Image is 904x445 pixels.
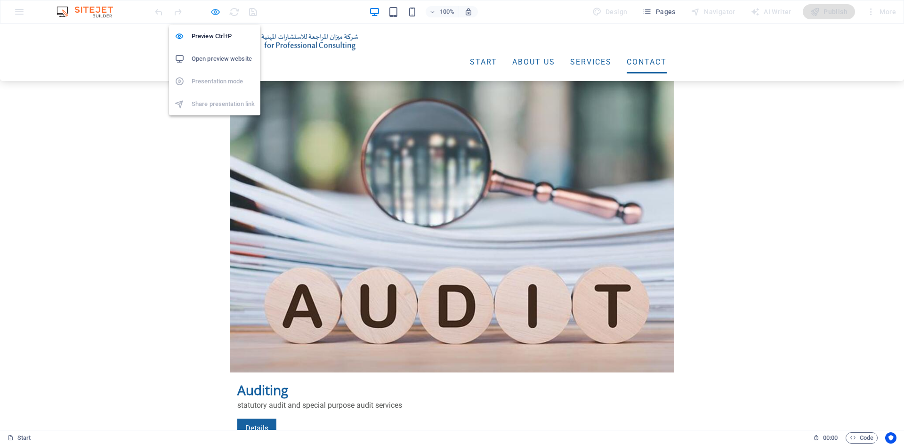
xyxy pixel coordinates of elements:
[440,6,455,17] h6: 100%
[237,376,667,388] p: statutory audit and special purpose audit services
[813,432,838,444] h6: Session time
[850,432,873,444] span: Code
[470,27,497,50] a: Start
[192,53,255,65] h6: Open preview website
[237,8,359,27] img: TB_Logo_1-QpA-v5hJx7U_ESjulRRYhw.png
[237,395,276,415] a: Details
[823,432,838,444] span: 00 00
[885,432,896,444] button: Usercentrics
[237,356,667,376] h3: Auditing
[426,6,459,17] button: 100%
[638,4,679,19] button: Pages
[54,6,125,17] img: Editor Logo
[192,31,255,42] h6: Preview Ctrl+P
[512,27,555,50] a: About us
[642,7,675,16] span: Pages
[8,432,31,444] a: Click to cancel selection. Double-click to open Pages
[627,27,667,50] a: Contact
[846,432,878,444] button: Code
[830,434,831,441] span: :
[570,27,612,50] a: Services
[464,8,473,16] i: On resize automatically adjust zoom level to fit chosen device.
